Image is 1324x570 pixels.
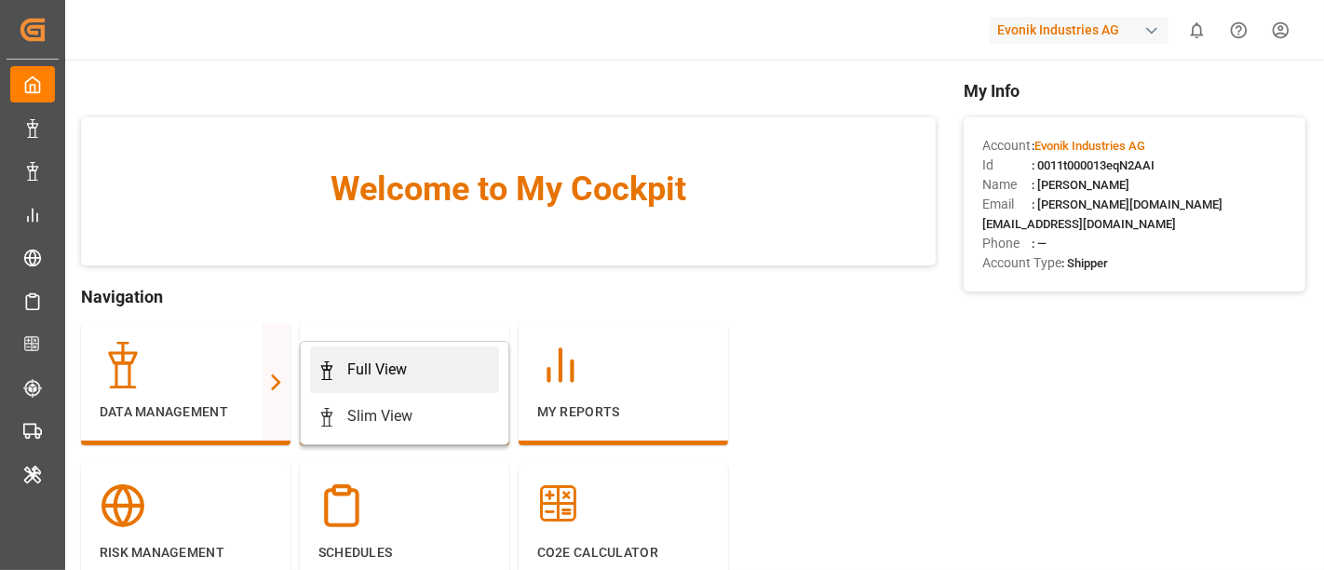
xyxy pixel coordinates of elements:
button: Evonik Industries AG [990,12,1176,47]
span: My Info [964,78,1305,103]
span: Account [982,136,1032,156]
p: Data Management [100,402,272,422]
span: : — [1032,237,1047,251]
p: Schedules [318,543,491,563]
a: Full View [310,346,499,393]
div: Evonik Industries AG [990,17,1169,44]
span: Account Type [982,253,1061,273]
span: Email [982,195,1032,214]
div: Full View [347,359,407,381]
span: Welcome to My Cockpit [118,164,898,214]
span: : 0011t000013eqN2AAI [1032,158,1155,172]
a: Slim View [310,393,499,440]
span: : Shipper [1061,256,1108,270]
button: Help Center [1218,9,1260,51]
p: Risk Management [100,543,272,563]
p: My Reports [537,402,709,422]
span: Phone [982,234,1032,253]
p: CO2e Calculator [537,543,709,563]
div: Slim View [347,405,412,427]
span: Evonik Industries AG [1034,139,1145,153]
span: Navigation [81,284,936,309]
button: show 0 new notifications [1176,9,1218,51]
span: Id [982,156,1032,175]
span: : [PERSON_NAME][DOMAIN_NAME][EMAIL_ADDRESS][DOMAIN_NAME] [982,197,1223,231]
span: : [1032,139,1145,153]
span: : [PERSON_NAME] [1032,178,1129,192]
span: Name [982,175,1032,195]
